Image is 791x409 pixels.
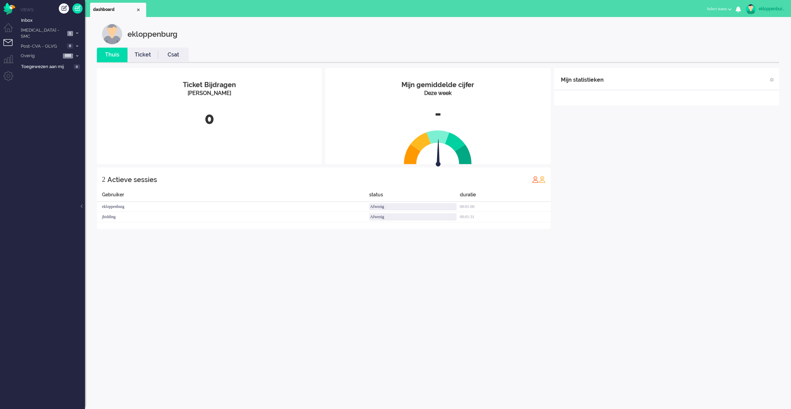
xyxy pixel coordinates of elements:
[539,176,546,183] img: profile_orange.svg
[102,173,105,186] div: 2
[703,2,736,17] li: Select status
[20,43,65,50] span: Post-CVA - OLVG
[561,73,604,87] div: Mijn statistieken
[460,202,551,212] div: 00:01:00
[158,48,189,62] li: Csat
[102,24,122,44] img: customer.svg
[532,176,539,183] img: profile_red.svg
[136,7,141,13] div: Close tab
[744,4,784,14] a: ekloppenburg
[20,16,85,24] a: Inbox
[74,64,80,69] span: 0
[3,23,19,38] li: Dashboard menu
[369,213,457,220] div: Afwezig
[72,3,83,14] a: Quick Ticket
[746,4,756,14] img: avatar
[97,48,127,62] li: Thuis
[102,89,317,97] div: [PERSON_NAME]
[97,191,369,202] div: Gebruiker
[3,4,15,10] a: Omnidesk
[703,4,736,14] button: Select status
[20,27,65,40] span: [MEDICAL_DATA] - SMC
[21,17,85,24] span: Inbox
[3,3,15,15] img: flow_omnibird.svg
[330,80,545,90] div: Mijn gemiddelde cijfer
[21,64,72,70] span: Toegewezen aan mij
[158,51,189,59] a: Csat
[369,191,460,202] div: status
[127,48,158,62] li: Ticket
[759,5,784,12] div: ekloppenburg
[330,89,545,97] div: Deze week
[67,44,73,49] span: 0
[707,6,727,11] span: Select status
[3,55,19,70] li: Supervisor menu
[90,3,146,17] li: Dashboard
[93,7,136,13] span: dashboard
[63,53,73,59] span: 688
[3,71,19,86] li: Admin menu
[102,80,317,90] div: Ticket Bijdragen
[67,31,73,36] span: 1
[20,63,85,70] a: Toegewezen aan mij 0
[107,173,157,186] div: Actieve sessies
[404,130,472,164] img: semi_circle.svg
[97,202,369,212] div: ekloppenburg
[424,139,453,168] img: arrow.svg
[330,102,545,125] div: -
[460,191,551,202] div: duratie
[102,108,317,130] div: 0
[3,39,19,54] li: Tickets menu
[127,24,177,44] div: ekloppenburg
[20,53,61,59] span: Overig
[369,203,457,210] div: Afwezig
[97,212,369,222] div: jhidding
[127,51,158,59] a: Ticket
[460,212,551,222] div: 00:01:31
[97,51,127,59] a: Thuis
[20,7,85,13] li: Views
[59,3,69,14] div: Creëer ticket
